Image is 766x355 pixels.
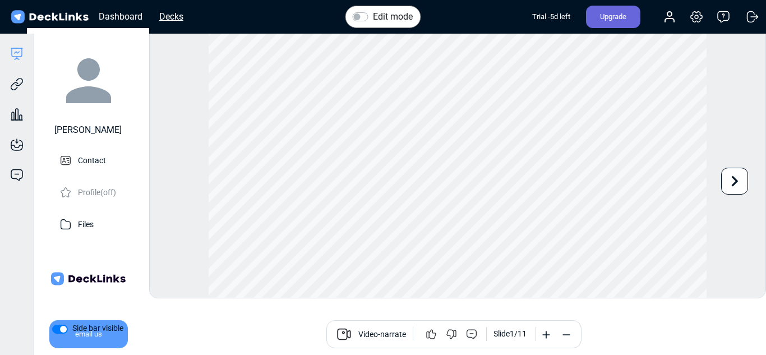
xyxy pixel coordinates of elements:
img: Company Banner [49,239,127,318]
label: Edit mode [373,10,413,24]
div: Dashboard [93,10,148,24]
p: Profile (off) [78,185,116,199]
div: Upgrade [586,6,640,28]
div: Decks [154,10,189,24]
p: Contact [78,153,106,167]
div: Trial - 5 d left [532,6,570,28]
div: email us [49,320,128,348]
div: [PERSON_NAME] [54,123,122,137]
div: Slide 1 / 11 [493,328,527,340]
span: Video-narrate [358,329,406,342]
label: Side bar visible [72,322,123,334]
p: Files [78,216,94,230]
img: DeckLinks [9,9,90,25]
